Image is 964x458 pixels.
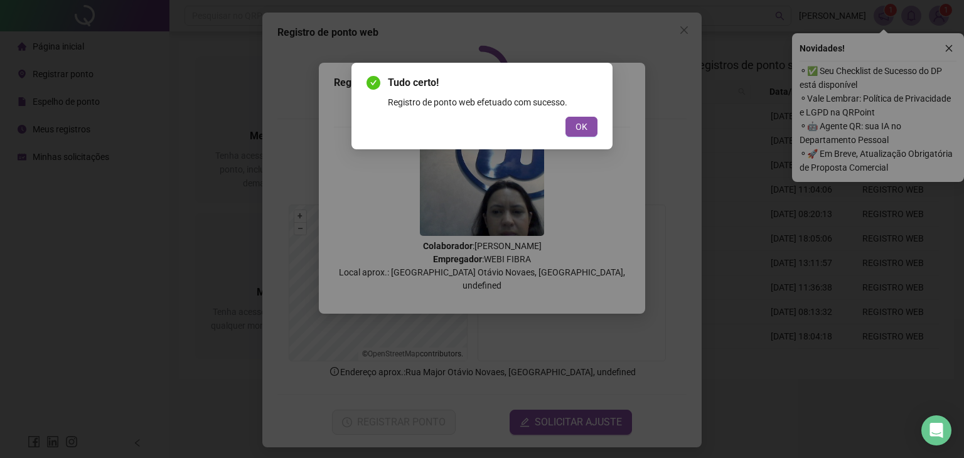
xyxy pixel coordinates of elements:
span: OK [576,120,587,134]
span: Tudo certo! [388,75,597,90]
span: check-circle [367,76,380,90]
div: Registro de ponto web efetuado com sucesso. [388,95,597,109]
button: OK [565,117,597,137]
div: Open Intercom Messenger [921,415,951,445]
